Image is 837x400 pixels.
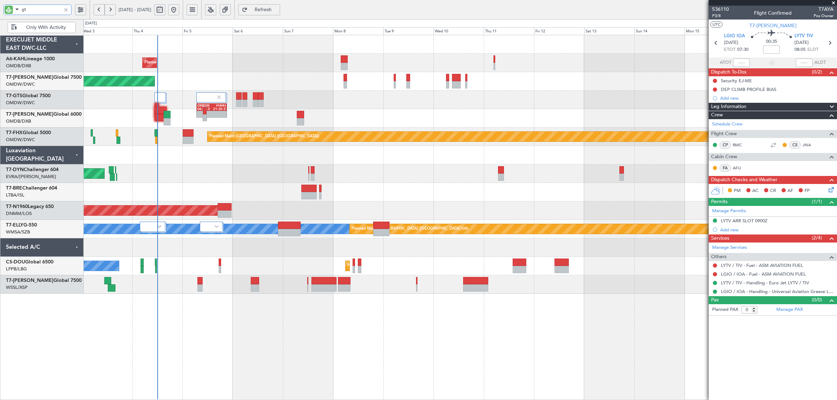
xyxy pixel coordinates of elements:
[6,100,35,106] a: OMDW/DWC
[805,187,810,194] span: FP
[6,204,54,209] a: T7-N1960Legacy 650
[721,280,809,286] a: LYTV / TIV - Handling - Euro Jet LYTV / TIV
[6,186,57,191] a: T7-BREChallenger 604
[197,107,212,111] div: 06:50 Z
[352,224,468,234] div: Planned Maint [GEOGRAPHIC_DATA] ([GEOGRAPHIC_DATA] Intl)
[6,210,32,217] a: DNMM/LOS
[6,118,31,124] a: OMDB/DXB
[711,253,726,261] span: Others
[85,21,97,26] div: [DATE]
[6,63,31,69] a: OMDB/DXB
[733,142,748,148] a: RMC
[711,103,746,111] span: Leg Information
[770,187,776,194] span: CR
[6,174,56,180] a: EVRA/[PERSON_NAME]
[119,7,151,13] span: [DATE] - [DATE]
[433,27,484,36] div: Wed 10
[6,266,27,272] a: LFPB/LBG
[6,186,22,191] span: T7-BRE
[721,262,803,268] a: LYTV / TIV - Fuel - ASM AVIATION FUEL
[720,227,834,233] div: Add new
[6,75,53,80] span: T7-[PERSON_NAME]
[333,27,383,36] div: Mon 8
[812,198,822,205] span: (1/1)
[6,223,37,228] a: T7-ELLYG-550
[182,27,233,36] div: Fri 5
[766,38,777,45] span: 00:35
[711,296,719,304] span: Pax
[212,104,226,107] div: VHHH
[8,22,76,33] button: Only With Activity
[712,244,747,251] a: Manage Services
[812,296,822,303] span: (0/0)
[721,86,776,92] div: DEP CLIMB PROFILE BIAS
[6,130,51,135] a: T7-FHXGlobal 5000
[484,27,534,36] div: Thu 11
[6,93,51,98] a: T7-GTSGlobal 7500
[711,176,777,184] span: Dispatch Checks and Weather
[812,234,822,241] span: (2/4)
[238,4,280,15] button: Refresh
[6,229,30,235] a: WMSA/SZB
[6,56,55,61] a: A6-KAHLineage 1000
[754,9,792,17] div: Flight Confirmed
[749,22,797,29] span: T7-[PERSON_NAME]
[6,112,82,117] a: T7-[PERSON_NAME]Global 6000
[6,130,23,135] span: T7-FHX
[807,46,819,53] span: ELDT
[712,306,738,313] label: Planned PAX
[197,104,212,107] div: OMDW
[719,164,731,172] div: FA
[6,112,53,117] span: T7-[PERSON_NAME]
[719,141,731,149] div: CP
[18,25,73,30] span: Only With Activity
[6,260,53,264] a: CS-DOUGlobal 6500
[383,27,433,36] div: Tue 9
[814,6,834,13] span: T7AYA
[233,27,283,36] div: Sat 6
[794,46,806,53] span: 08:05
[6,204,28,209] span: T7-N1960
[711,198,727,206] span: Permits
[209,131,319,142] div: Planned Maint [GEOGRAPHIC_DATA] ([GEOGRAPHIC_DATA])
[6,81,35,87] a: OMDW/DWC
[710,21,723,28] button: UTC
[584,27,634,36] div: Sat 13
[283,27,333,36] div: Sun 7
[814,59,826,66] span: ALDT
[6,284,28,291] a: WSSL/XSP
[721,78,752,84] div: Security EJ-ME
[6,192,24,198] a: LTBA/ISL
[634,27,685,36] div: Sun 14
[776,306,803,313] a: Manage PAX
[685,27,735,36] div: Mon 15
[6,167,24,172] span: T7-DYN
[212,107,226,111] div: 21:20 Z
[733,165,748,171] a: AFU
[721,289,834,294] a: LGIO / IOA - Handling - Universal Aviation Greece LGIO / IOA
[814,13,834,19] span: Pos Owner
[711,111,723,119] span: Crew
[82,27,132,36] div: Wed 3
[6,223,23,228] span: T7-ELLY
[144,57,213,68] div: Planned Maint Dubai (Al Maktoum Intl)
[216,94,222,100] img: gray-close.svg
[712,6,729,13] span: 536110
[157,225,161,228] img: arrow-gray.svg
[787,187,793,194] span: AF
[214,225,219,228] img: arrow-gray.svg
[711,68,746,76] span: Dispatch To-Dos
[132,27,182,36] div: Thu 4
[720,59,731,66] span: ATOT
[752,187,759,194] span: AC
[721,271,806,277] a: LGIO / IOA - Fuel - ASM AVIATION FUEL
[724,33,745,40] span: LGIO IOA
[724,46,736,53] span: ETOT
[789,141,801,149] div: CS
[733,59,750,67] input: --:--
[711,130,737,138] span: Flight Crew
[534,27,584,36] div: Fri 12
[347,261,457,271] div: Planned Maint [GEOGRAPHIC_DATA] ([GEOGRAPHIC_DATA])
[6,56,24,61] span: A6-KAH
[734,187,741,194] span: PM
